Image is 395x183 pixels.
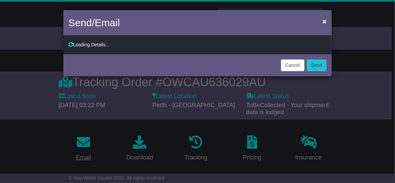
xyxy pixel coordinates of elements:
[307,59,327,71] button: Send
[68,42,327,48] div: Loading Details...
[68,15,120,30] h4: Send/Email
[319,14,330,28] button: Close
[281,59,304,71] button: Cancel
[323,17,327,25] span: ×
